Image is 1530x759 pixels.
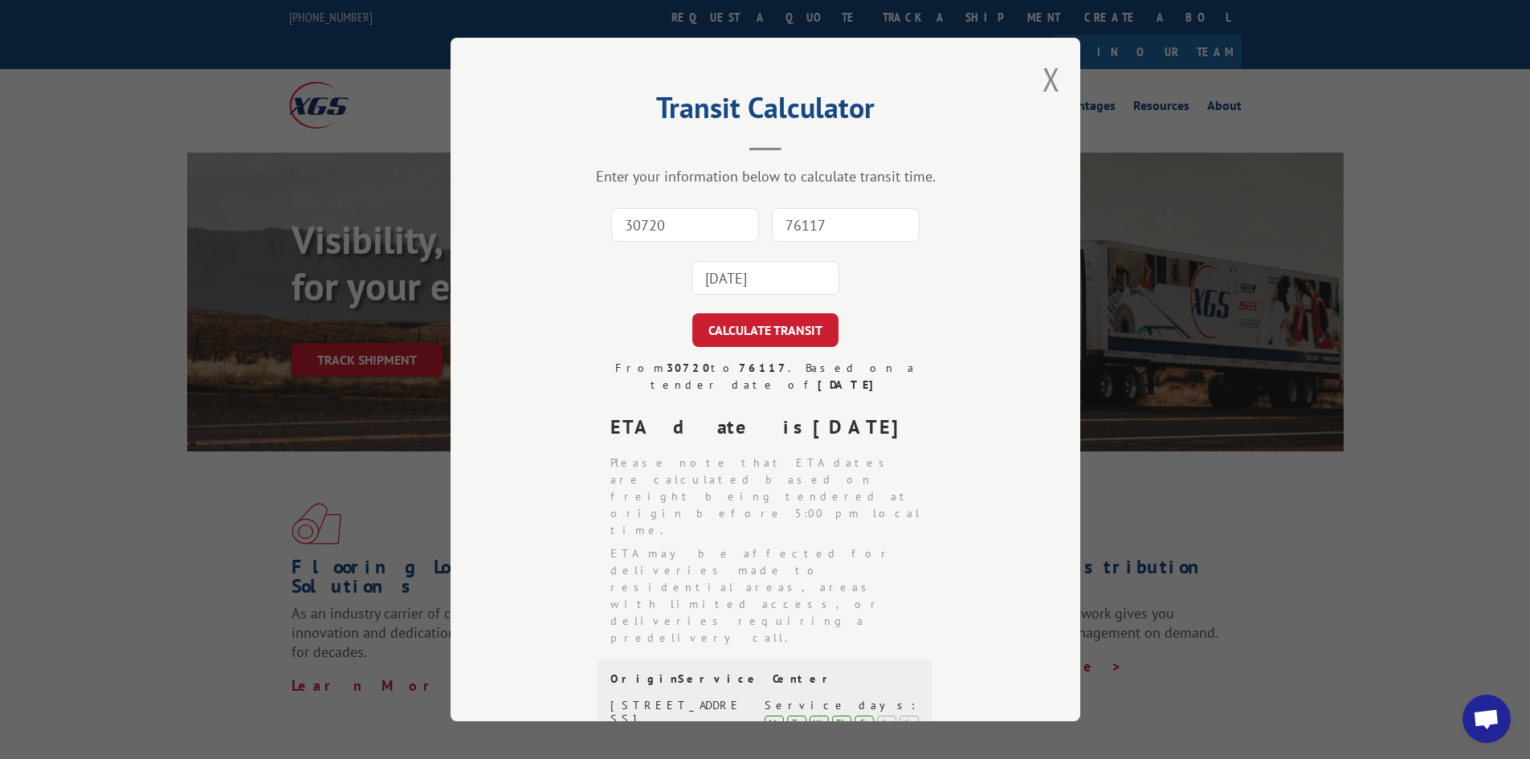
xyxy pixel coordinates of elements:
[877,716,896,730] div: Sa
[813,414,912,439] strong: [DATE]
[787,716,806,730] div: Tu
[531,167,1000,186] div: Enter your information below to calculate transit time.
[765,716,784,730] div: Mo
[832,716,851,730] div: Th
[817,377,880,392] strong: [DATE]
[598,360,933,394] div: From to . Based on a tender date of
[610,699,746,753] div: [STREET_ADDRESS][DEMOGRAPHIC_DATA]
[692,261,839,295] input: Tender Date
[610,672,919,686] div: Origin Service Center
[610,545,933,647] li: ETA may be affected for deliveries made to residential areas, areas with limited access, or deliv...
[610,413,933,442] div: ETA date is
[900,716,919,730] div: Su
[692,313,838,347] button: CALCULATE TRANSIT
[855,716,874,730] div: Fr
[610,455,933,539] li: Please note that ETA dates are calculated based on freight being tendered at origin before 5:00 p...
[666,361,710,375] strong: 30720
[738,361,787,375] strong: 76117
[611,208,759,242] input: Origin Zip
[1042,58,1060,100] button: Close modal
[772,208,920,242] input: Dest. Zip
[765,699,919,712] div: Service days:
[1463,695,1511,743] div: Open chat
[531,96,1000,127] h2: Transit Calculator
[810,716,829,730] div: We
